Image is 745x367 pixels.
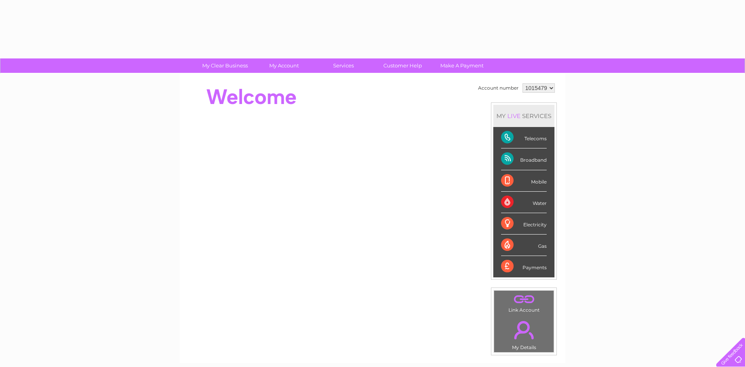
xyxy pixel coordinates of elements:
[311,58,376,73] a: Services
[476,81,521,95] td: Account number
[501,192,547,213] div: Water
[493,105,554,127] div: MY SERVICES
[494,314,554,353] td: My Details
[252,58,316,73] a: My Account
[501,235,547,256] div: Gas
[496,293,552,306] a: .
[501,213,547,235] div: Electricity
[501,148,547,170] div: Broadband
[193,58,257,73] a: My Clear Business
[501,127,547,148] div: Telecoms
[430,58,494,73] a: Make A Payment
[371,58,435,73] a: Customer Help
[494,290,554,315] td: Link Account
[501,256,547,277] div: Payments
[506,112,522,120] div: LIVE
[501,170,547,192] div: Mobile
[496,316,552,344] a: .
